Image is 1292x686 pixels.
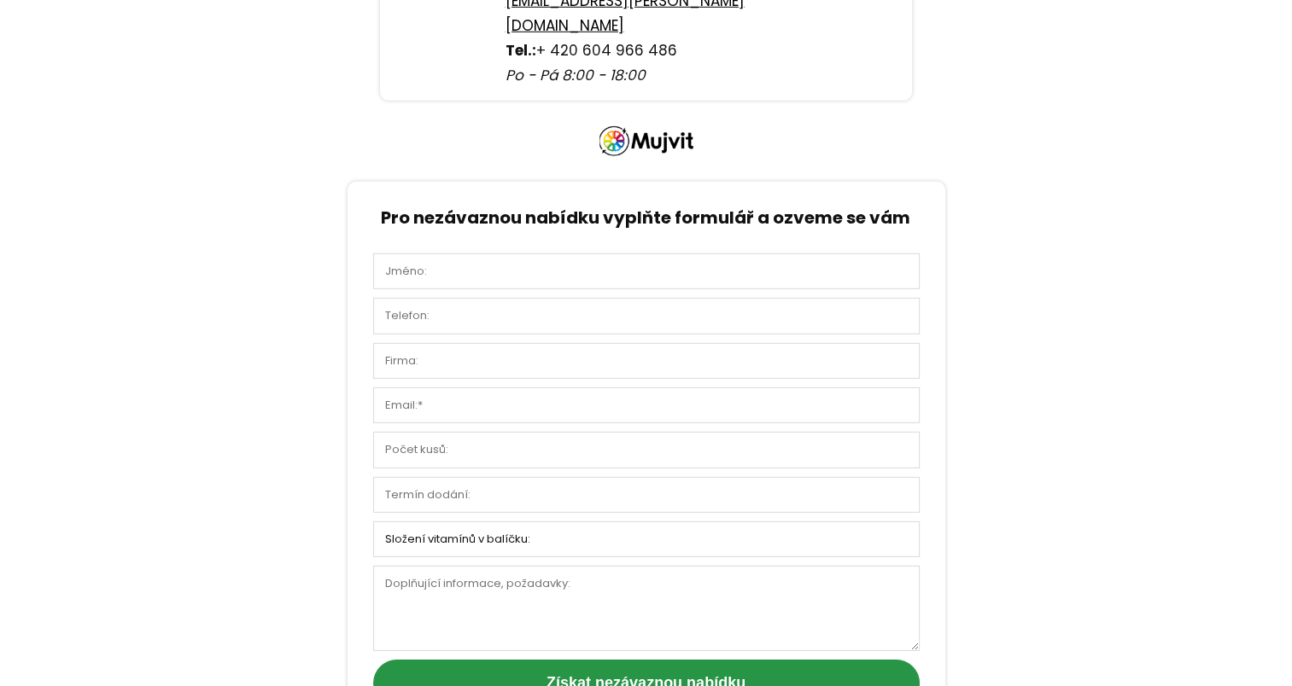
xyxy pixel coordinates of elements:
input: Telefon: [373,298,920,334]
input: Email:* [373,387,920,423]
input: Firma: [373,343,920,379]
input: Počet kusů: [373,432,920,468]
p: Pro nezávaznou nabídku vyplňte formulář a ozveme se vám [372,207,920,228]
em: Po - Pá 8:00 - 18:00 [506,65,646,85]
strong: Tel.: [506,40,536,61]
input: Termín dodání: [373,477,920,513]
input: Jméno: [373,253,920,289]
